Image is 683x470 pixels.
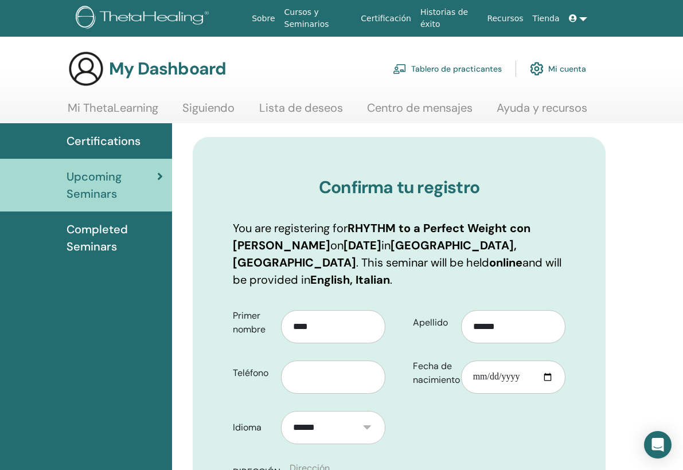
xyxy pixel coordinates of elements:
[530,59,544,79] img: cog.svg
[310,272,390,287] b: English, Italian
[247,8,279,29] a: Sobre
[416,2,482,35] a: Historias de éxito
[224,362,281,384] label: Teléfono
[67,132,140,150] span: Certifications
[344,238,381,253] b: [DATE]
[530,56,586,81] a: Mi cuenta
[76,6,213,32] img: logo.png
[404,355,461,391] label: Fecha de nacimiento
[67,168,157,202] span: Upcoming Seminars
[280,2,357,35] a: Cursos y Seminarios
[224,417,281,438] label: Idioma
[528,8,564,29] a: Tienda
[233,220,565,288] p: You are registering for on in . This seminar will be held and will be provided in .
[644,431,672,459] div: Open Intercom Messenger
[482,8,528,29] a: Recursos
[233,177,565,198] h3: Confirma tu registro
[67,221,163,255] span: Completed Seminars
[404,312,461,334] label: Apellido
[224,305,281,340] label: Primer nombre
[393,64,407,74] img: chalkboard-teacher.svg
[182,101,235,123] a: Siguiendo
[497,101,587,123] a: Ayuda y recursos
[393,56,502,81] a: Tablero de practicantes
[68,50,104,87] img: generic-user-icon.jpg
[259,101,343,123] a: Lista de deseos
[356,8,416,29] a: Certificación
[489,255,522,270] b: online
[68,101,158,123] a: Mi ThetaLearning
[109,58,226,79] h3: My Dashboard
[367,101,473,123] a: Centro de mensajes
[233,221,530,253] b: RHYTHM to a Perfect Weight con [PERSON_NAME]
